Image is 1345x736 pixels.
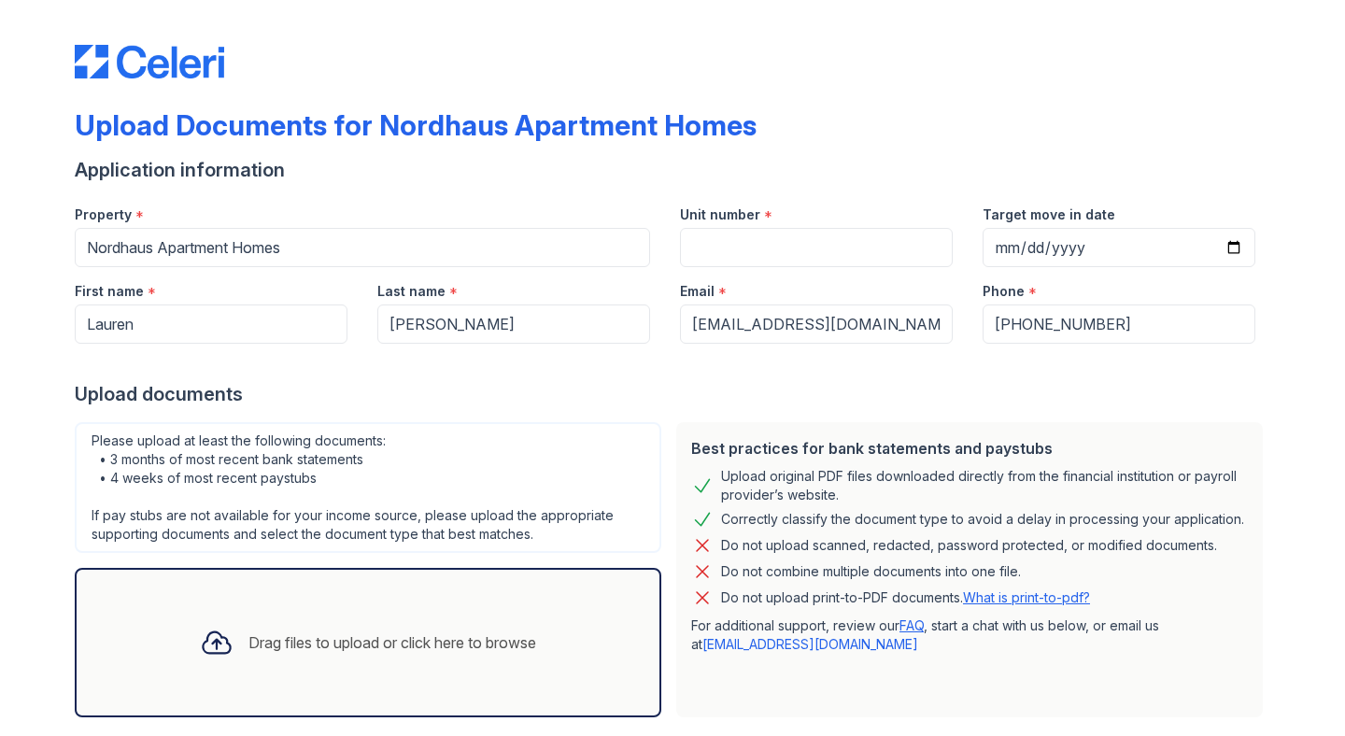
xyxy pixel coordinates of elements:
div: Do not upload scanned, redacted, password protected, or modified documents. [721,534,1217,557]
a: FAQ [899,617,924,633]
div: Correctly classify the document type to avoid a delay in processing your application. [721,508,1244,531]
div: Please upload at least the following documents: • 3 months of most recent bank statements • 4 wee... [75,422,661,553]
div: Upload original PDF files downloaded directly from the financial institution or payroll provider’... [721,467,1248,504]
div: Upload Documents for Nordhaus Apartment Homes [75,108,757,142]
a: [EMAIL_ADDRESS][DOMAIN_NAME] [702,636,918,652]
div: Do not combine multiple documents into one file. [721,560,1021,583]
label: Last name [377,282,446,301]
p: For additional support, review our , start a chat with us below, or email us at [691,616,1248,654]
p: Do not upload print-to-PDF documents. [721,588,1090,607]
div: Best practices for bank statements and paystubs [691,437,1248,460]
img: CE_Logo_Blue-a8612792a0a2168367f1c8372b55b34899dd931a85d93a1a3d3e32e68fde9ad4.png [75,45,224,78]
label: Email [680,282,715,301]
div: Drag files to upload or click here to browse [248,631,536,654]
label: Property [75,205,132,224]
label: First name [75,282,144,301]
a: What is print-to-pdf? [963,589,1090,605]
label: Unit number [680,205,760,224]
div: Application information [75,157,1270,183]
div: Upload documents [75,381,1270,407]
label: Target move in date [983,205,1115,224]
label: Phone [983,282,1025,301]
